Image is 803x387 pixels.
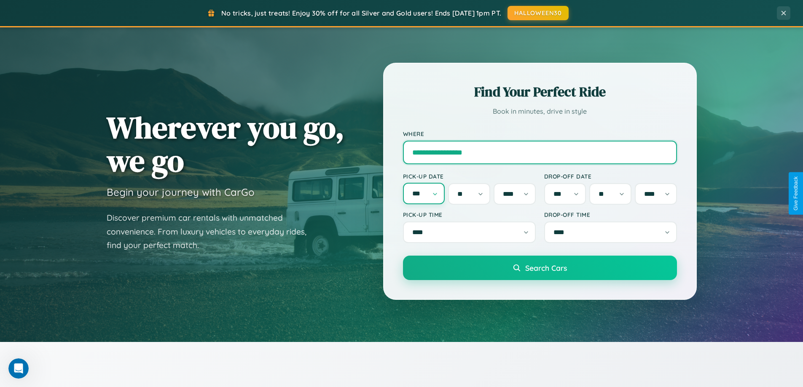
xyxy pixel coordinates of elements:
[8,358,29,379] iframe: Intercom live chat
[525,263,567,272] span: Search Cars
[544,173,677,180] label: Drop-off Date
[403,130,677,137] label: Where
[544,211,677,218] label: Drop-off Time
[403,173,536,180] label: Pick-up Date
[107,111,344,177] h1: Wherever you go, we go
[107,186,255,198] h3: Begin your journey with CarGo
[403,105,677,117] p: Book in minutes, drive in style
[793,176,799,211] div: Give Feedback
[107,211,317,252] p: Discover premium car rentals with unmatched convenience. From luxury vehicles to everyday rides, ...
[508,6,569,20] button: HALLOWEEN30
[403,211,536,218] label: Pick-up Time
[221,9,501,17] span: No tricks, just treats! Enjoy 30% off for all Silver and Gold users! Ends [DATE] 1pm PT.
[403,256,677,280] button: Search Cars
[403,83,677,101] h2: Find Your Perfect Ride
